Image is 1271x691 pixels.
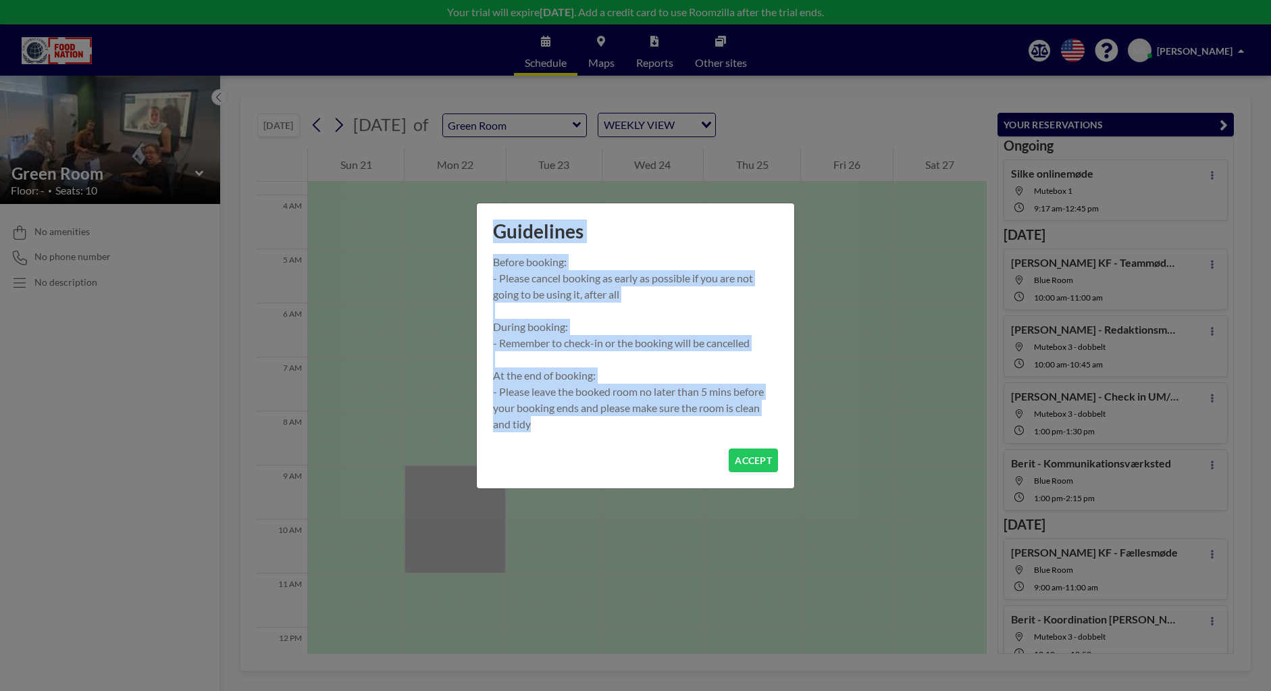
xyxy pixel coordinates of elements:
[493,335,778,351] p: - Remember to check-in or the booking will be cancelled
[493,384,778,432] p: - Please leave the booked room no later than 5 mins before your booking ends and please make sure...
[493,270,778,303] p: - Please cancel booking as early as possible if you are not going to be using it, after all
[493,254,778,270] p: Before booking:
[493,319,778,335] p: During booking:
[493,367,778,384] p: At the end of booking:
[729,449,778,472] button: ACCEPT
[477,203,794,254] h1: Guidelines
